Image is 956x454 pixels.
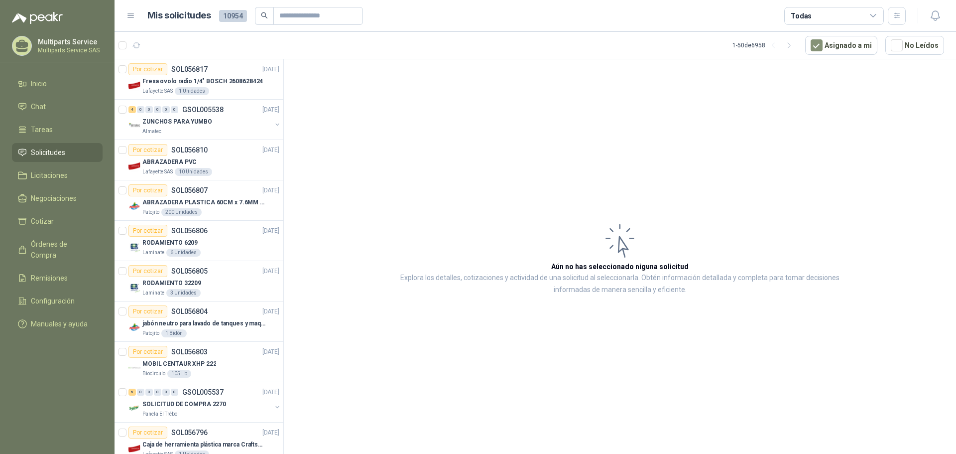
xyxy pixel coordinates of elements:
[12,235,103,265] a: Órdenes de Compra
[128,63,167,75] div: Por cotizar
[31,193,77,204] span: Negociaciones
[154,389,161,396] div: 0
[147,8,211,23] h1: Mis solicitudes
[38,38,100,45] p: Multiparts Service
[262,186,279,195] p: [DATE]
[142,117,212,127] p: ZUNCHOS PARA YUMBO
[167,370,191,378] div: 105 Lb
[31,318,88,329] span: Manuales y ayuda
[175,168,212,176] div: 10 Unidades
[128,241,140,253] img: Company Logo
[12,212,103,231] a: Cotizar
[182,389,224,396] p: GSOL005537
[31,147,65,158] span: Solicitudes
[182,106,224,113] p: GSOL005538
[12,292,103,310] a: Configuración
[161,208,202,216] div: 200 Unidades
[175,87,209,95] div: 1 Unidades
[732,37,797,53] div: 1 - 50 de 6958
[171,147,208,153] p: SOL056810
[12,120,103,139] a: Tareas
[142,319,266,328] p: jabón neutro para lavado de tanques y maquinas.
[12,143,103,162] a: Solicitudes
[115,140,283,180] a: Por cotizarSOL056810[DATE] Company LogoABRAZADERA PVCLafayette SAS10 Unidades
[128,321,140,333] img: Company Logo
[171,187,208,194] p: SOL056807
[128,386,281,418] a: 6 0 0 0 0 0 GSOL005537[DATE] Company LogoSOLICITUD DE COMPRA 2270Panela El Trébol
[142,157,197,167] p: ABRAZADERA PVC
[154,106,161,113] div: 0
[262,347,279,357] p: [DATE]
[262,307,279,316] p: [DATE]
[166,289,201,297] div: 3 Unidades
[145,106,153,113] div: 0
[142,87,173,95] p: Lafayette SAS
[115,342,283,382] a: Por cotizarSOL056803[DATE] Company LogoMOBIL CENTAUR XHP 222Biocirculo105 Lb
[128,402,140,414] img: Company Logo
[115,221,283,261] a: Por cotizarSOL056806[DATE] Company LogoRODAMIENTO 6209Laminate6 Unidades
[166,249,201,257] div: 6 Unidades
[115,180,283,221] a: Por cotizarSOL056807[DATE] Company LogoABRAZADERA PLASTICA 60CM x 7.6MM ANCHAPatojito200 Unidades
[142,238,198,248] p: RODAMIENTO 6209
[171,389,178,396] div: 0
[551,261,689,272] h3: Aún no has seleccionado niguna solicitud
[171,268,208,275] p: SOL056805
[142,400,226,409] p: SOLICITUD DE COMPRA 2270
[171,106,178,113] div: 0
[261,12,268,19] span: search
[12,12,63,24] img: Logo peakr
[262,428,279,438] p: [DATE]
[115,59,283,100] a: Por cotizarSOL056817[DATE] Company LogoFresa ovolo radio 1/4" BOSCH 2608628424Lafayette SAS1 Unid...
[12,166,103,185] a: Licitaciones
[145,389,153,396] div: 0
[31,78,47,89] span: Inicio
[128,427,167,439] div: Por cotizar
[115,302,283,342] a: Por cotizarSOL056804[DATE] Company Logojabón neutro para lavado de tanques y maquinas.Patojito1 B...
[161,329,187,337] div: 1 Bidón
[31,216,54,227] span: Cotizar
[38,47,100,53] p: Multiparts Service SAS
[31,273,68,284] span: Remisiones
[128,265,167,277] div: Por cotizar
[171,66,208,73] p: SOL056817
[31,170,68,181] span: Licitaciones
[137,106,144,113] div: 0
[31,239,93,261] span: Órdenes de Compra
[262,267,279,276] p: [DATE]
[12,314,103,333] a: Manuales y ayuda
[12,269,103,288] a: Remisiones
[142,329,159,337] p: Patojito
[142,440,266,450] p: Caja de herramienta plástica marca Craftsman de 26 pulgadas color rojo y nego
[12,97,103,116] a: Chat
[219,10,247,22] span: 10954
[142,289,164,297] p: Laminate
[142,370,165,378] p: Biocirculo
[128,160,140,172] img: Company Logo
[137,389,144,396] div: 0
[171,348,208,355] p: SOL056803
[128,79,140,91] img: Company Logo
[383,272,856,296] p: Explora los detalles, cotizaciones y actividad de una solicitud al seleccionarla. Obtén informaci...
[128,346,167,358] div: Por cotizar
[128,200,140,212] img: Company Logo
[31,124,53,135] span: Tareas
[791,10,812,21] div: Todas
[128,120,140,132] img: Company Logo
[31,101,46,112] span: Chat
[128,389,136,396] div: 6
[142,410,179,418] p: Panela El Trébol
[115,261,283,302] a: Por cotizarSOL056805[DATE] Company LogoRODAMIENTO 32209Laminate3 Unidades
[128,305,167,317] div: Por cotizar
[262,146,279,155] p: [DATE]
[128,144,167,156] div: Por cotizar
[262,65,279,74] p: [DATE]
[128,106,136,113] div: 4
[171,227,208,234] p: SOL056806
[142,208,159,216] p: Patojito
[162,106,170,113] div: 0
[171,429,208,436] p: SOL056796
[128,184,167,196] div: Por cotizar
[142,198,266,207] p: ABRAZADERA PLASTICA 60CM x 7.6MM ANCHA
[142,168,173,176] p: Lafayette SAS
[128,104,281,136] a: 4 0 0 0 0 0 GSOL005538[DATE] Company LogoZUNCHOS PARA YUMBOAlmatec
